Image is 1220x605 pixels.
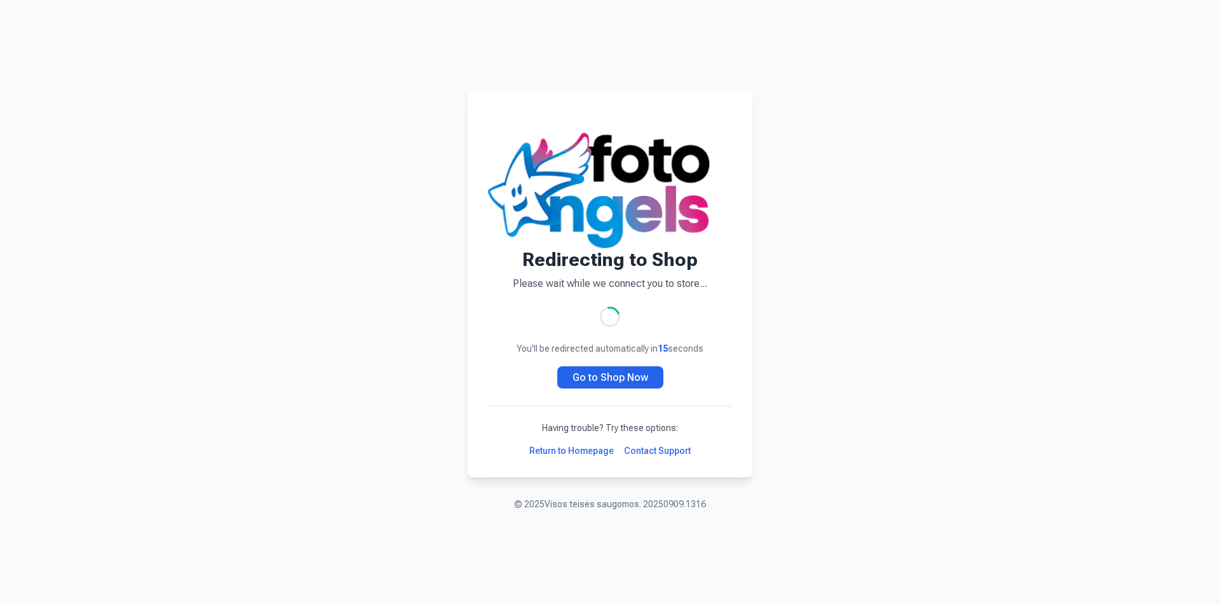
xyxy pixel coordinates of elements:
a: Return to Homepage [529,444,614,457]
p: Please wait while we connect you to store... [488,276,732,291]
h1: Redirecting to Shop [488,248,732,271]
p: You'll be redirected automatically in seconds [488,342,732,355]
span: 15 [658,343,668,354]
a: Go to Shop Now [557,366,663,389]
p: © 2025 Visos teisės saugomos. 20250909.1316 [514,498,706,510]
a: Contact Support [624,444,691,457]
p: Having trouble? Try these options: [488,422,732,434]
